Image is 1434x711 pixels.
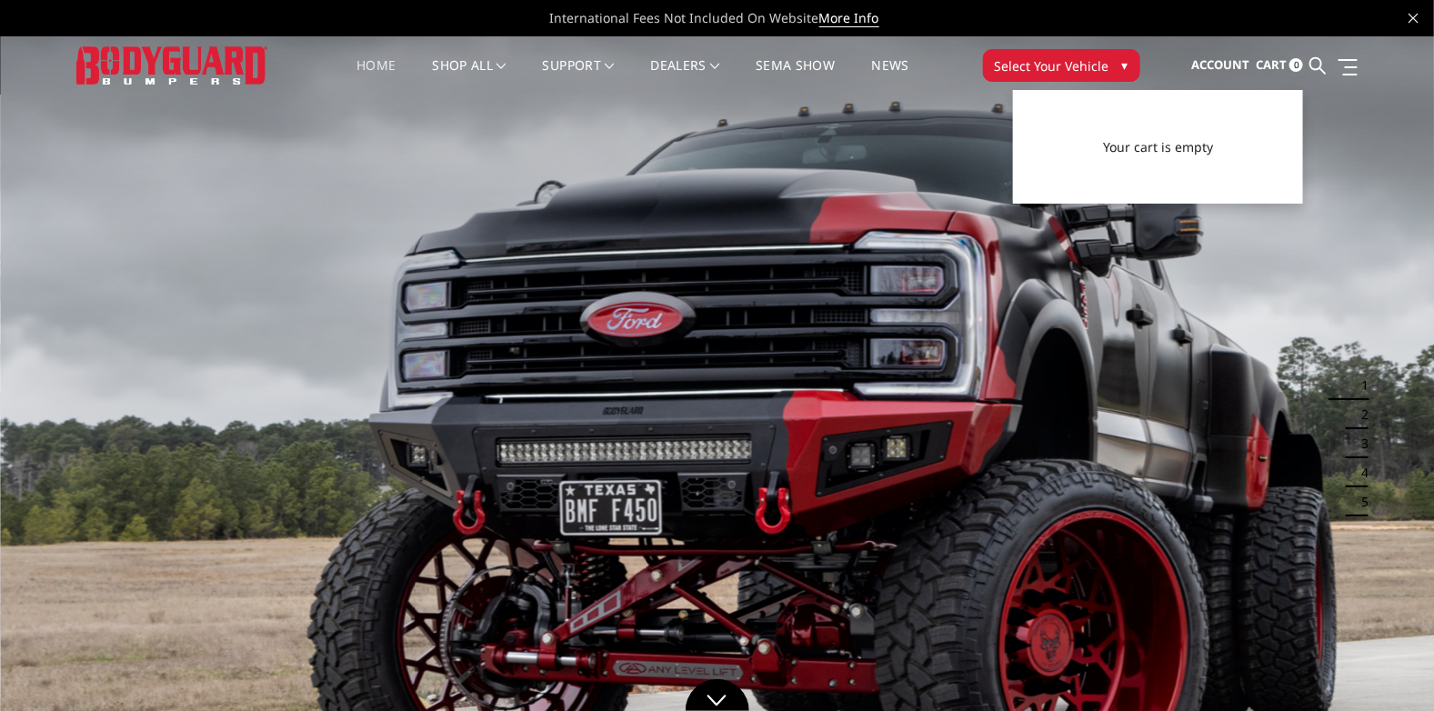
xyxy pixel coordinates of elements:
[1191,56,1249,73] span: Account
[76,46,267,84] img: BODYGUARD BUMPERS
[1350,400,1369,429] button: 2 of 5
[1350,487,1369,516] button: 5 of 5
[1122,55,1128,75] span: ▾
[1350,458,1369,487] button: 4 of 5
[1289,58,1303,72] span: 0
[1191,41,1249,90] a: Account
[1256,56,1287,73] span: Cart
[686,679,749,711] a: Click to Down
[356,59,396,95] a: Home
[871,59,908,95] a: News
[651,59,720,95] a: Dealers
[756,59,835,95] a: SEMA Show
[1022,99,1295,195] div: Your cart is empty
[433,59,506,95] a: shop all
[1343,624,1434,711] iframe: Chat Widget
[995,56,1109,75] span: Select Your Vehicle
[983,49,1140,82] button: Select Your Vehicle
[543,59,615,95] a: Support
[1350,371,1369,400] button: 1 of 5
[1350,429,1369,458] button: 3 of 5
[1256,41,1303,90] a: Cart 0
[819,9,879,27] a: More Info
